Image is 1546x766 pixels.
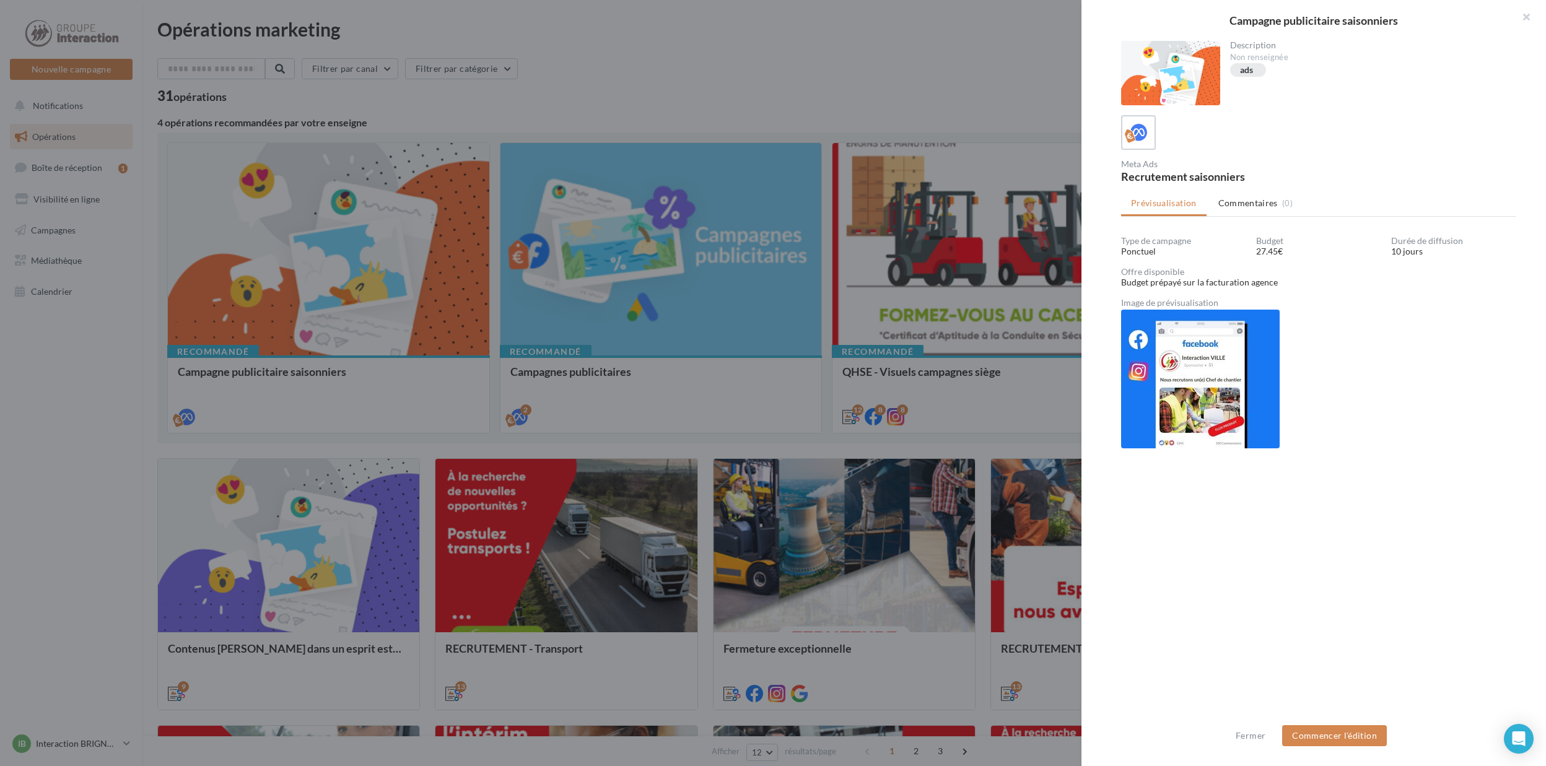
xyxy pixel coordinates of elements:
div: Budget prépayé sur la facturation agence [1121,276,1516,289]
div: 10 jours [1391,245,1516,258]
img: 34b60d642814631a584a2e3f9940d448.jpg [1121,310,1280,448]
div: Description [1230,41,1507,50]
div: Non renseignée [1230,52,1507,63]
div: Image de prévisualisation [1121,298,1516,307]
div: Meta Ads [1121,160,1314,168]
div: Recrutement saisonniers [1121,171,1314,182]
div: Type de campagne [1121,237,1246,245]
button: Fermer [1231,728,1270,743]
div: Ponctuel [1121,245,1246,258]
div: Budget [1256,237,1381,245]
span: Commentaires [1218,197,1278,209]
div: ads [1240,66,1254,75]
span: (0) [1282,198,1293,208]
div: Durée de diffusion [1391,237,1516,245]
div: Offre disponible [1121,268,1516,276]
button: Commencer l'édition [1282,725,1387,746]
div: Campagne publicitaire saisonniers [1101,15,1526,26]
div: 27.45€ [1256,245,1381,258]
div: Open Intercom Messenger [1504,724,1534,754]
